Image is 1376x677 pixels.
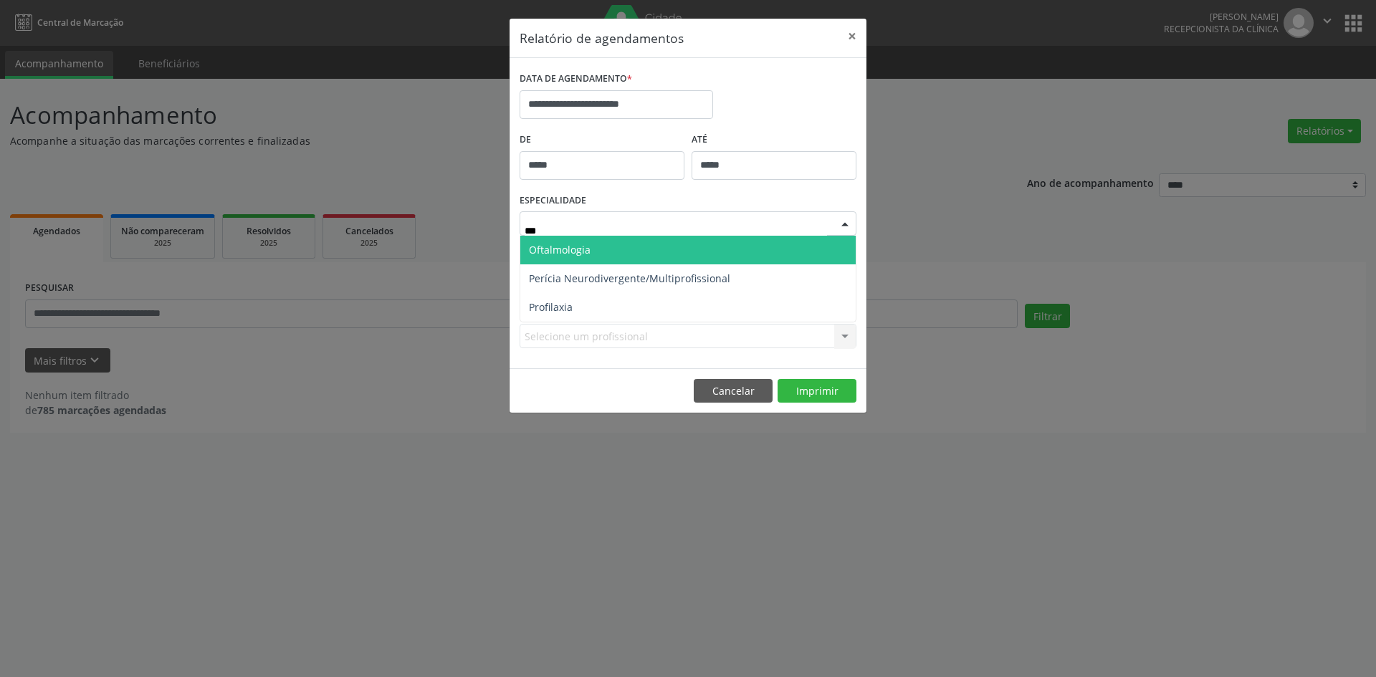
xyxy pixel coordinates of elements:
span: Profilaxia [529,300,573,314]
button: Cancelar [694,379,773,403]
span: Oftalmologia [529,243,591,256]
button: Close [838,19,866,54]
label: De [520,129,684,151]
label: ATÉ [692,129,856,151]
label: DATA DE AGENDAMENTO [520,68,632,90]
h5: Relatório de agendamentos [520,29,684,47]
label: ESPECIALIDADE [520,190,586,212]
button: Imprimir [778,379,856,403]
span: Perícia Neurodivergente/Multiprofissional [529,272,730,285]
